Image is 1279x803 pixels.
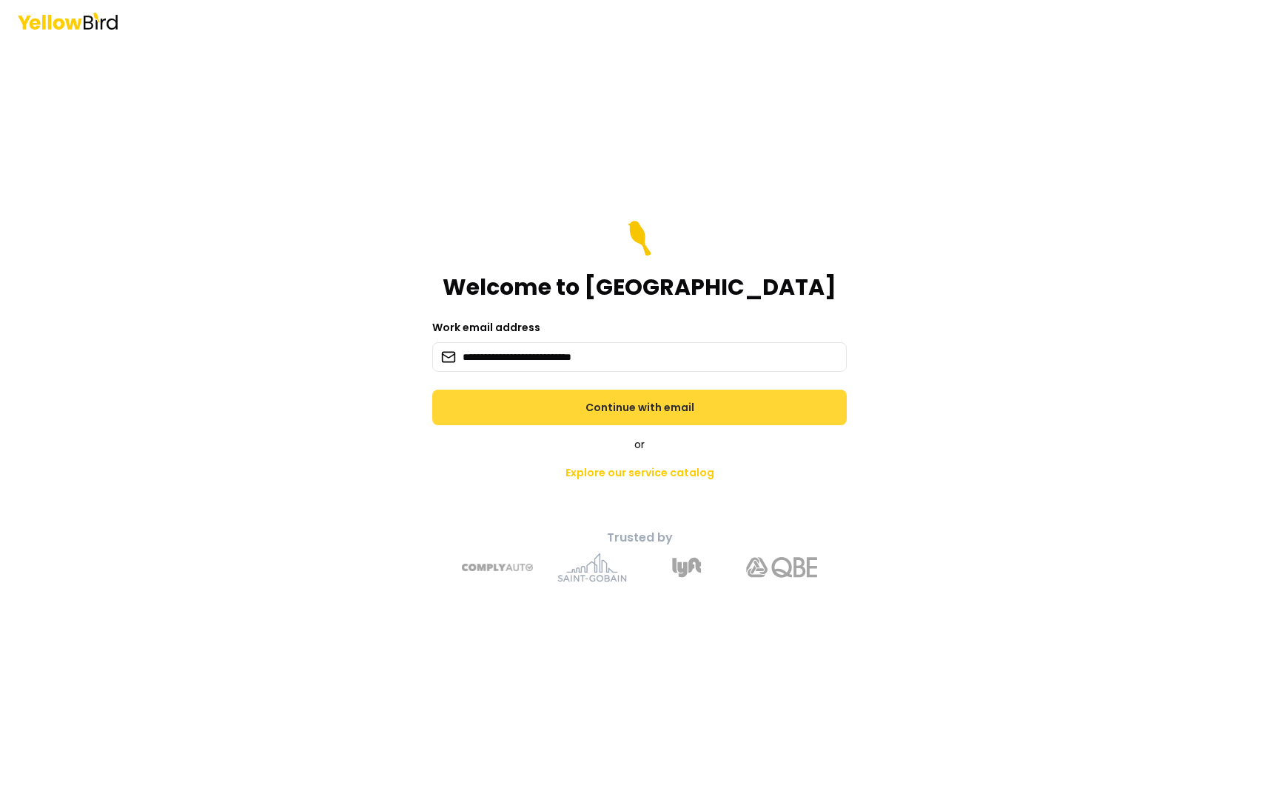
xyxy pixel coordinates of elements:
[634,437,645,452] span: or
[554,458,726,487] a: Explore our service catalog
[432,320,540,335] label: Work email address
[443,274,836,301] h1: Welcome to [GEOGRAPHIC_DATA]
[432,390,847,425] button: Continue with email
[379,529,900,547] p: Trusted by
